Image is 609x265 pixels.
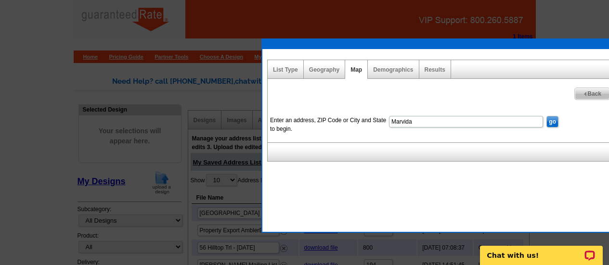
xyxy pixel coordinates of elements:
[350,66,362,73] a: Map
[309,66,339,73] a: Geography
[546,116,558,127] input: go
[373,66,413,73] a: Demographics
[425,66,445,73] a: Results
[583,92,587,96] img: button-prev-arrow-gray.png
[270,116,388,133] label: Enter an address, ZIP Code or City and State to begin.
[474,235,609,265] iframe: LiveChat chat widget
[273,66,298,73] a: List Type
